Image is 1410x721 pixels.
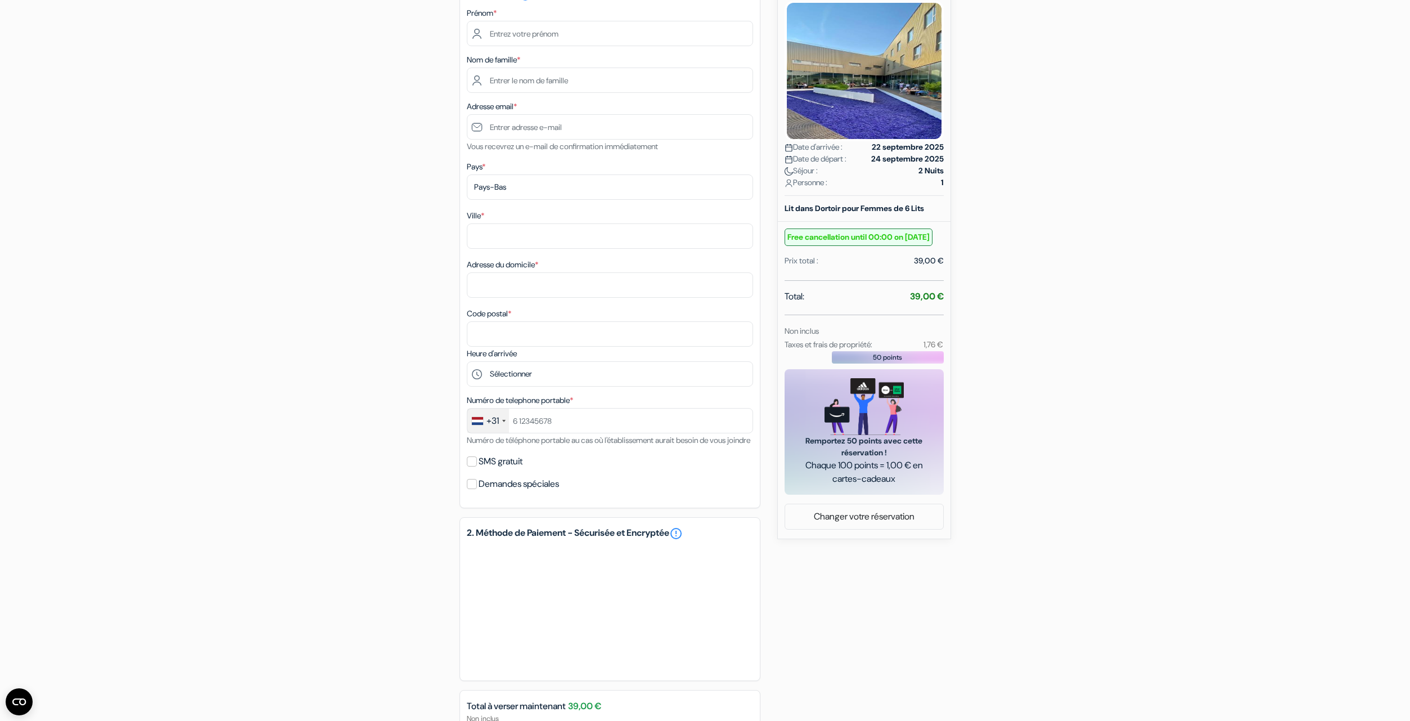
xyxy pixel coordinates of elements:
[785,153,846,165] span: Date de départ :
[467,700,566,713] span: Total à verser maintenant
[871,153,944,165] strong: 24 septembre 2025
[785,506,943,527] a: Changer votre réservation
[467,395,573,406] label: Numéro de telephone portable
[941,177,944,189] strong: 1
[467,141,658,151] small: Vous recevrez un e-mail de confirmation immédiatement
[785,155,793,164] img: calendar.svg
[467,68,753,93] input: Entrer le nom de famille
[785,179,793,187] img: user_icon.svg
[467,259,538,271] label: Adresse du domicile
[785,339,872,350] small: Taxes et frais de propriété:
[467,101,517,113] label: Adresse email
[467,7,497,19] label: Prénom
[669,527,683,540] a: error_outline
[467,161,485,173] label: Pays
[568,700,601,713] span: 39,00 €
[918,165,944,177] strong: 2 Nuits
[6,688,33,715] button: Open CMP widget
[785,165,818,177] span: Séjour :
[479,476,559,492] label: Demandes spéciales
[785,229,933,246] small: Free cancellation until 00:00 on [DATE]
[467,210,484,222] label: Ville
[785,290,804,303] span: Total:
[785,144,793,152] img: calendar.svg
[873,352,902,362] span: 50 points
[467,308,511,320] label: Code postal
[467,527,753,540] h5: 2. Méthode de Paiement - Sécurisée et Encryptée
[910,290,944,302] strong: 39,00 €
[872,141,944,153] strong: 22 septembre 2025
[785,177,827,189] span: Personne :
[785,326,819,336] small: Non inclus
[467,408,753,433] input: 6 12345678
[785,255,818,267] div: Prix total :
[785,167,793,176] img: moon.svg
[467,435,750,445] small: Numéro de téléphone portable au cas où l'établissement aurait besoin de vous joindre
[467,114,753,140] input: Entrer adresse e-mail
[467,54,520,66] label: Nom de famille
[825,378,904,435] img: gift_card_hero_new.png
[924,339,943,350] small: 1,76 €
[785,141,843,153] span: Date d'arrivée :
[486,414,499,428] div: +31
[914,255,944,267] div: 39,00 €
[467,21,753,46] input: Entrez votre prénom
[467,348,517,360] label: Heure d'arrivée
[479,454,522,469] label: SMS gratuit
[785,203,924,213] b: Lit dans Dortoir pour Femmes de 6 Lits
[465,543,755,674] iframe: Cadre de saisie sécurisé pour le paiement
[798,459,930,486] span: Chaque 100 points = 1,00 € en cartes-cadeaux
[467,409,509,433] div: Netherlands (Nederland): +31
[798,435,930,459] span: Remportez 50 points avec cette réservation !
